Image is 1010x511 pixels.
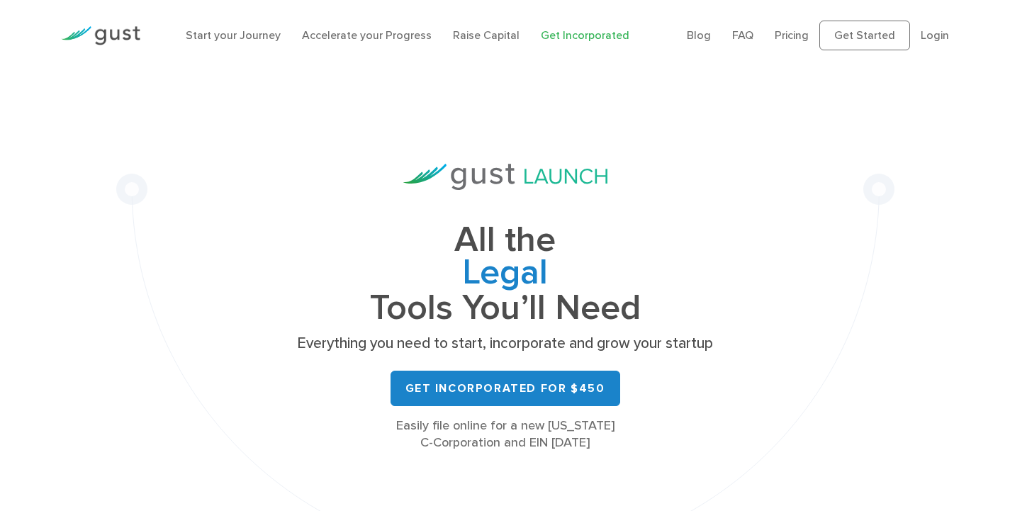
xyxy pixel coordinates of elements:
a: Get Started [819,21,910,50]
a: FAQ [732,28,753,42]
a: Get Incorporated [541,28,629,42]
div: Easily file online for a new [US_STATE] C-Corporation and EIN [DATE] [293,417,718,451]
img: Gust Logo [61,26,140,45]
a: Blog [687,28,711,42]
a: Raise Capital [453,28,520,42]
h1: All the Tools You’ll Need [293,224,718,324]
a: Start your Journey [186,28,281,42]
a: Login [921,28,949,42]
img: Gust Launch Logo [403,164,607,190]
p: Everything you need to start, incorporate and grow your startup [293,334,718,354]
a: Accelerate your Progress [302,28,432,42]
span: Legal [293,257,718,292]
a: Pricing [775,28,809,42]
a: Get Incorporated for $450 [391,371,620,406]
